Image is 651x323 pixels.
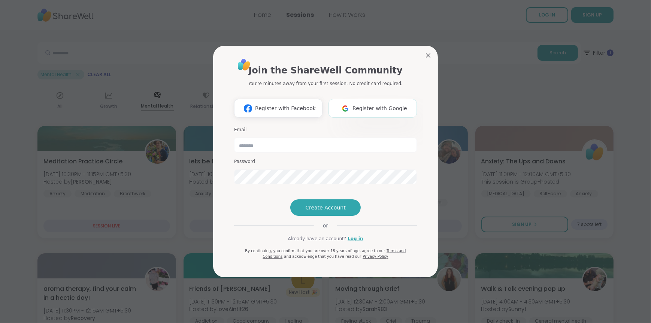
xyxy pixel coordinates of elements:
[248,80,403,87] p: You're minutes away from your first session. No credit card required.
[328,99,417,118] button: Register with Google
[305,204,346,211] span: Create Account
[234,127,417,133] h3: Email
[352,105,407,112] span: Register with Google
[348,235,363,242] a: Log in
[255,105,316,112] span: Register with Facebook
[338,102,352,115] img: ShareWell Logomark
[241,102,255,115] img: ShareWell Logomark
[245,249,385,253] span: By continuing, you confirm that you are over 18 years of age, agree to our
[314,222,337,229] span: or
[263,249,406,259] a: Terms and Conditions
[363,254,388,259] a: Privacy Policy
[234,99,323,118] button: Register with Facebook
[290,199,361,216] button: Create Account
[248,64,402,77] h1: Join the ShareWell Community
[284,254,361,259] span: and acknowledge that you have read our
[234,159,417,165] h3: Password
[288,235,346,242] span: Already have an account?
[236,56,252,73] img: ShareWell Logo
